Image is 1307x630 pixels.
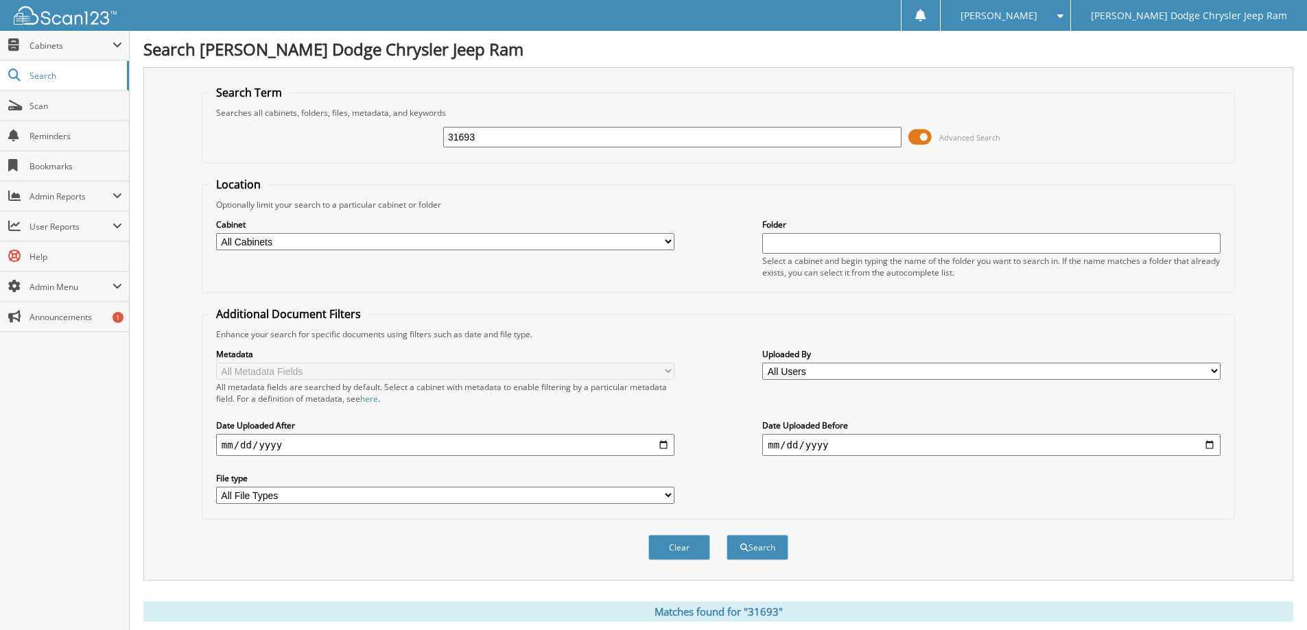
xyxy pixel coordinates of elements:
span: [PERSON_NAME] Dodge Chrysler Jeep Ram [1091,12,1287,20]
input: end [762,434,1221,456]
label: Cabinet [216,219,674,230]
span: Reminders [30,130,122,142]
span: Advanced Search [939,132,1000,143]
div: Select a cabinet and begin typing the name of the folder you want to search in. If the name match... [762,255,1221,278]
span: Scan [30,100,122,112]
span: User Reports [30,221,113,232]
legend: Additional Document Filters [209,306,368,322]
div: Optionally limit your search to a particular cabinet or folder [209,199,1227,210]
span: Help [30,251,122,263]
label: Metadata [216,348,674,360]
legend: Search Term [209,85,289,100]
label: Date Uploaded After [216,420,674,431]
input: start [216,434,674,456]
span: Bookmarks [30,160,122,172]
div: All metadata fields are searched by default. Select a cabinet with metadata to enable filtering b... [216,381,674,404]
button: Search [727,535,788,560]
span: Cabinets [30,40,113,51]
div: Matches found for "31693" [143,601,1293,622]
span: Admin Reports [30,191,113,202]
button: Clear [648,535,710,560]
legend: Location [209,177,268,192]
span: Announcements [30,311,122,323]
label: File type [216,472,674,484]
label: Date Uploaded Before [762,420,1221,431]
a: here [360,393,378,404]
label: Uploaded By [762,348,1221,360]
div: Searches all cabinets, folders, files, metadata, and keywords [209,107,1227,119]
h1: Search [PERSON_NAME] Dodge Chrysler Jeep Ram [143,38,1293,60]
span: Search [30,70,120,82]
div: 1 [113,312,123,323]
label: Folder [762,219,1221,230]
img: scan123-logo-white.svg [14,6,117,25]
div: Enhance your search for specific documents using filters such as date and file type. [209,328,1227,340]
span: [PERSON_NAME] [961,12,1037,20]
span: Admin Menu [30,281,113,293]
